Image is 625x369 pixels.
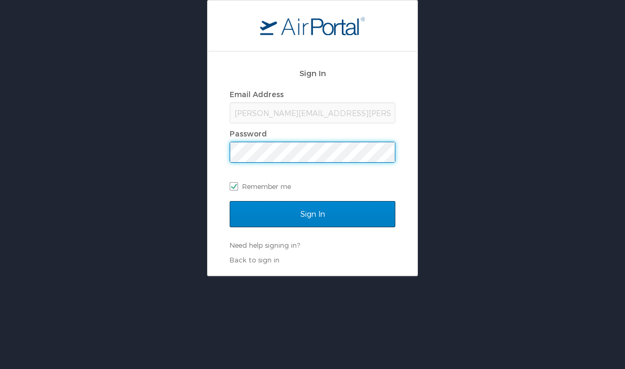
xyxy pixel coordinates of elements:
[230,256,279,264] a: Back to sign in
[230,90,284,99] label: Email Address
[230,178,395,194] label: Remember me
[230,67,395,79] h2: Sign In
[230,129,267,138] label: Password
[230,241,300,249] a: Need help signing in?
[260,16,365,35] img: logo
[230,201,395,227] input: Sign In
